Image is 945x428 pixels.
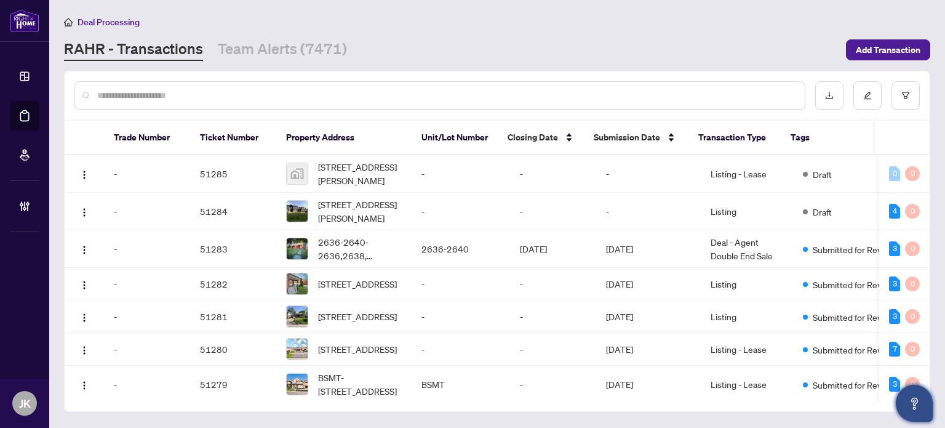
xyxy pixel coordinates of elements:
th: Tags [781,121,890,155]
div: 0 [905,342,920,357]
td: 51285 [190,155,276,193]
span: Draft [813,205,832,219]
img: Logo [79,313,89,323]
span: [STREET_ADDRESS] [318,310,397,323]
button: Add Transaction [846,39,930,60]
td: - [412,301,510,333]
span: JK [19,395,31,412]
span: BSMT-[STREET_ADDRESS] [318,371,402,398]
td: - [104,193,190,230]
span: filter [901,91,910,100]
div: 3 [889,277,900,291]
td: - [412,268,510,301]
td: Listing [701,301,793,333]
td: Deal - Agent Double End Sale [701,230,793,268]
img: Logo [79,280,89,290]
div: 0 [905,377,920,392]
div: 0 [905,277,920,291]
span: Submitted for Review [813,278,893,291]
span: home [64,18,73,26]
button: Logo [74,374,94,394]
span: Deal Processing [78,17,140,28]
td: - [510,268,596,301]
img: thumbnail-img [287,273,308,294]
td: - [104,268,190,301]
span: Submitted for Review [813,378,893,392]
span: Draft [813,168,832,181]
div: 3 [889,309,900,324]
td: [DATE] [596,230,701,268]
a: Team Alerts (7471) [218,39,347,61]
td: - [510,193,596,230]
img: thumbnail-img [287,339,308,360]
td: Listing [701,268,793,301]
img: Logo [79,170,89,180]
span: download [825,91,834,100]
span: Submission Date [594,131,660,144]
td: - [412,155,510,193]
button: download [815,81,843,110]
td: [DATE] [596,301,701,333]
img: thumbnail-img [287,306,308,327]
th: Property Address [276,121,412,155]
td: [DATE] [596,333,701,366]
img: Logo [79,245,89,255]
td: [DATE] [596,268,701,301]
div: 7 [889,342,900,357]
button: filter [891,81,920,110]
td: 51282 [190,268,276,301]
td: - [104,301,190,333]
td: - [596,193,701,230]
td: 51281 [190,301,276,333]
span: Submitted for Review [813,343,893,357]
span: [STREET_ADDRESS][PERSON_NAME] [318,198,402,225]
button: Logo [74,164,94,184]
div: 4 [889,204,900,219]
div: 0 [905,204,920,219]
td: - [596,155,701,193]
td: - [104,366,190,403]
span: Closing Date [508,131,558,144]
button: Open asap [896,385,933,422]
td: - [510,301,596,333]
span: [STREET_ADDRESS] [318,342,397,356]
button: Logo [74,239,94,259]
img: Logo [79,208,89,217]
td: - [104,333,190,366]
button: edit [853,81,882,110]
th: Unit/Lot Number [412,121,498,155]
span: edit [863,91,872,100]
span: Submitted for Review [813,243,893,256]
img: thumbnail-img [287,374,308,395]
th: Closing Date [498,121,584,155]
td: - [510,333,596,366]
span: 2636-2640-2636,2638,[STREET_ADDRESS] [318,235,402,262]
td: - [412,193,510,230]
td: Listing - Lease [701,366,793,403]
img: Logo [79,345,89,355]
td: Listing - Lease [701,155,793,193]
div: 0 [905,241,920,256]
td: - [104,230,190,268]
td: - [510,366,596,403]
td: - [104,155,190,193]
div: 0 [889,166,900,181]
td: BSMT [412,366,510,403]
button: Logo [74,274,94,294]
img: logo [10,9,39,32]
td: 51283 [190,230,276,268]
span: [STREET_ADDRESS] [318,277,397,291]
button: Logo [74,307,94,326]
img: Logo [79,381,89,390]
td: - [510,155,596,193]
div: 3 [889,377,900,392]
th: Submission Date [584,121,688,155]
td: 2636-2640 [412,230,510,268]
span: Submitted for Review [813,310,893,324]
th: Transaction Type [688,121,781,155]
a: RAHR - Transactions [64,39,203,61]
th: Trade Number [104,121,190,155]
button: Logo [74,201,94,221]
td: [DATE] [596,366,701,403]
span: [STREET_ADDRESS][PERSON_NAME] [318,160,402,187]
